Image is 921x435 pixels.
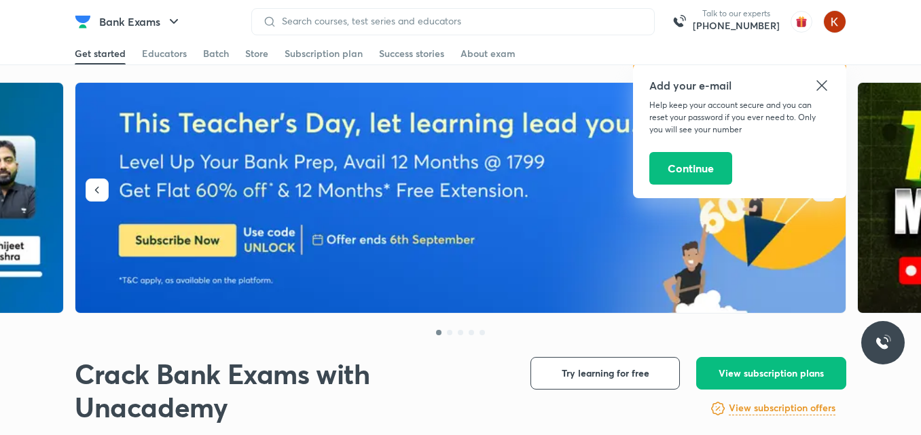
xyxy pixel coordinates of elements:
button: View subscription plans [696,357,846,390]
p: Talk to our experts [693,8,780,19]
span: View subscription plans [719,366,824,380]
h5: Add your e-mail [649,77,830,94]
a: Subscription plan [285,43,363,64]
a: Store [245,43,268,64]
h1: Crack Bank Exams with Unacademy [75,357,509,423]
img: avatar [791,11,812,33]
div: Educators [142,47,187,60]
a: Success stories [379,43,444,64]
img: Kiran Saini [823,10,846,33]
a: Get started [75,43,126,64]
a: View subscription offers [729,400,835,417]
div: Get started [75,47,126,60]
input: Search courses, test series and educators [276,16,643,26]
p: Help keep your account secure and you can reset your password if you ever need to. Only you will ... [649,99,830,136]
a: Educators [142,43,187,64]
img: Company Logo [75,14,91,30]
a: [PHONE_NUMBER] [693,19,780,33]
div: About exam [460,47,516,60]
div: Success stories [379,47,444,60]
a: About exam [460,43,516,64]
div: Store [245,47,268,60]
div: Subscription plan [285,47,363,60]
div: Batch [203,47,229,60]
button: Bank Exams [91,8,190,35]
a: Batch [203,43,229,64]
img: call-us [666,8,693,35]
img: ttu [875,335,891,351]
h6: View subscription offers [729,401,835,415]
span: Try learning for free [562,366,649,380]
button: Try learning for free [530,357,680,390]
button: Continue [649,152,732,185]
